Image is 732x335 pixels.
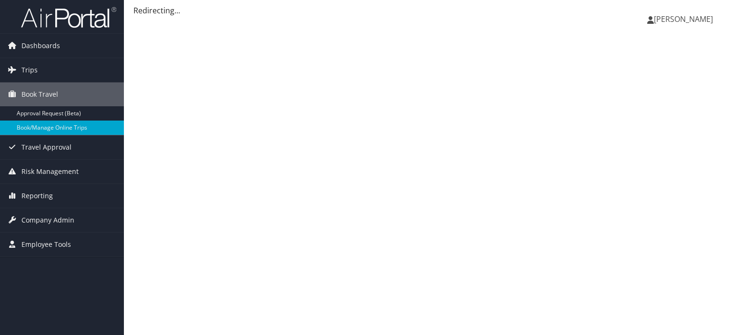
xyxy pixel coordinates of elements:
[21,184,53,208] span: Reporting
[21,58,38,82] span: Trips
[654,14,713,24] span: [PERSON_NAME]
[133,5,722,16] div: Redirecting...
[21,82,58,106] span: Book Travel
[21,135,71,159] span: Travel Approval
[647,5,722,33] a: [PERSON_NAME]
[21,160,79,183] span: Risk Management
[21,208,74,232] span: Company Admin
[21,34,60,58] span: Dashboards
[21,233,71,256] span: Employee Tools
[21,6,116,29] img: airportal-logo.png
